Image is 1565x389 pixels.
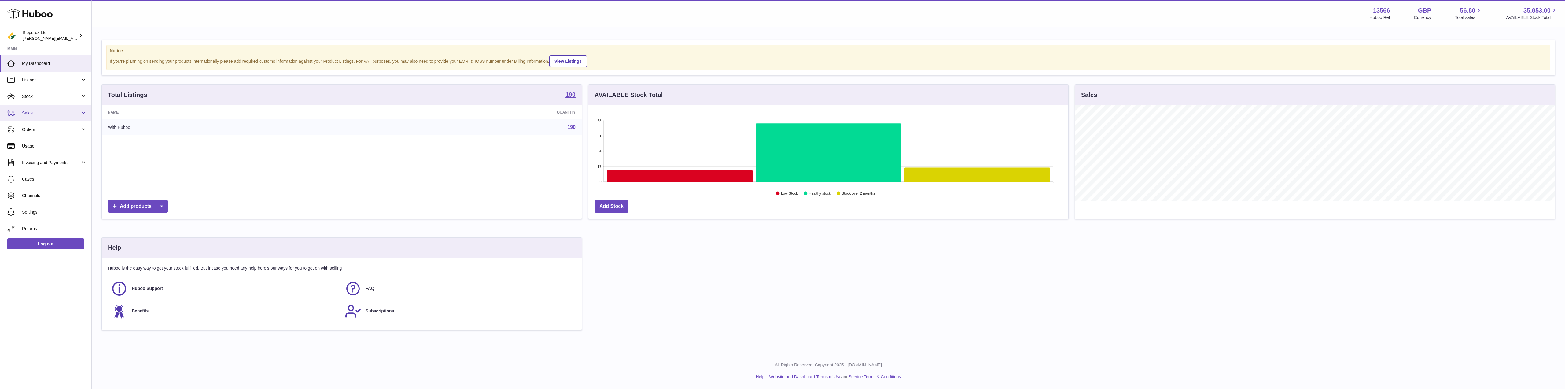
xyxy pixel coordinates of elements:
[598,134,601,138] text: 51
[756,374,765,379] a: Help
[111,303,339,320] a: Benefits
[23,36,123,41] span: [PERSON_NAME][EMAIL_ADDRESS][DOMAIN_NAME]
[23,30,78,41] div: Biopurus Ltd
[110,54,1547,67] div: If you're planning on sending your products internationally please add required customs informati...
[22,94,80,99] span: Stock
[22,193,87,199] span: Channels
[1506,15,1558,21] span: AVAILABLE Stock Total
[22,226,87,232] span: Returns
[1460,6,1475,15] span: 56.80
[7,31,17,40] img: peter@biopurus.co.uk
[97,362,1560,368] p: All Rights Reserved. Copyright 2025 - [DOMAIN_NAME]
[366,308,394,314] span: Subscriptions
[841,191,875,196] text: Stock over 2 months
[22,127,80,133] span: Orders
[22,61,87,66] span: My Dashboard
[565,92,576,98] strong: 190
[1370,15,1390,21] div: Huboo Ref
[769,374,841,379] a: Website and Dashboard Terms of Use
[108,244,121,252] h3: Help
[781,191,798,196] text: Low Stock
[1418,6,1431,15] strong: GBP
[110,48,1547,54] strong: Notice
[22,110,80,116] span: Sales
[1523,6,1551,15] span: 35,853.00
[132,308,149,314] span: Benefits
[567,125,576,130] a: 190
[355,105,582,119] th: Quantity
[565,92,576,99] a: 190
[599,180,601,184] text: 0
[849,374,901,379] a: Service Terms & Conditions
[1506,6,1558,21] a: 35,853.00 AVAILABLE Stock Total
[1455,6,1482,21] a: 56.80 Total sales
[345,280,573,297] a: FAQ
[22,209,87,215] span: Settings
[598,165,601,168] text: 17
[345,303,573,320] a: Subscriptions
[132,286,163,291] span: Huboo Support
[809,191,831,196] text: Healthy stock
[7,238,84,249] a: Log out
[1455,15,1482,21] span: Total sales
[22,77,80,83] span: Listings
[102,105,355,119] th: Name
[595,91,663,99] h3: AVAILABLE Stock Total
[108,91,147,99] h3: Total Listings
[102,119,355,135] td: With Huboo
[366,286,374,291] span: FAQ
[22,160,80,166] span: Invoicing and Payments
[22,176,87,182] span: Cases
[111,280,339,297] a: Huboo Support
[767,374,901,380] li: and
[595,200,628,213] a: Add Stock
[1373,6,1390,15] strong: 13566
[598,119,601,122] text: 68
[22,143,87,149] span: Usage
[598,149,601,153] text: 34
[1414,15,1431,21] div: Currency
[108,265,576,271] p: Huboo is the easy way to get your stock fulfilled. But incase you need any help here's our ways f...
[549,55,587,67] a: View Listings
[1081,91,1097,99] h3: Sales
[108,200,168,213] a: Add products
